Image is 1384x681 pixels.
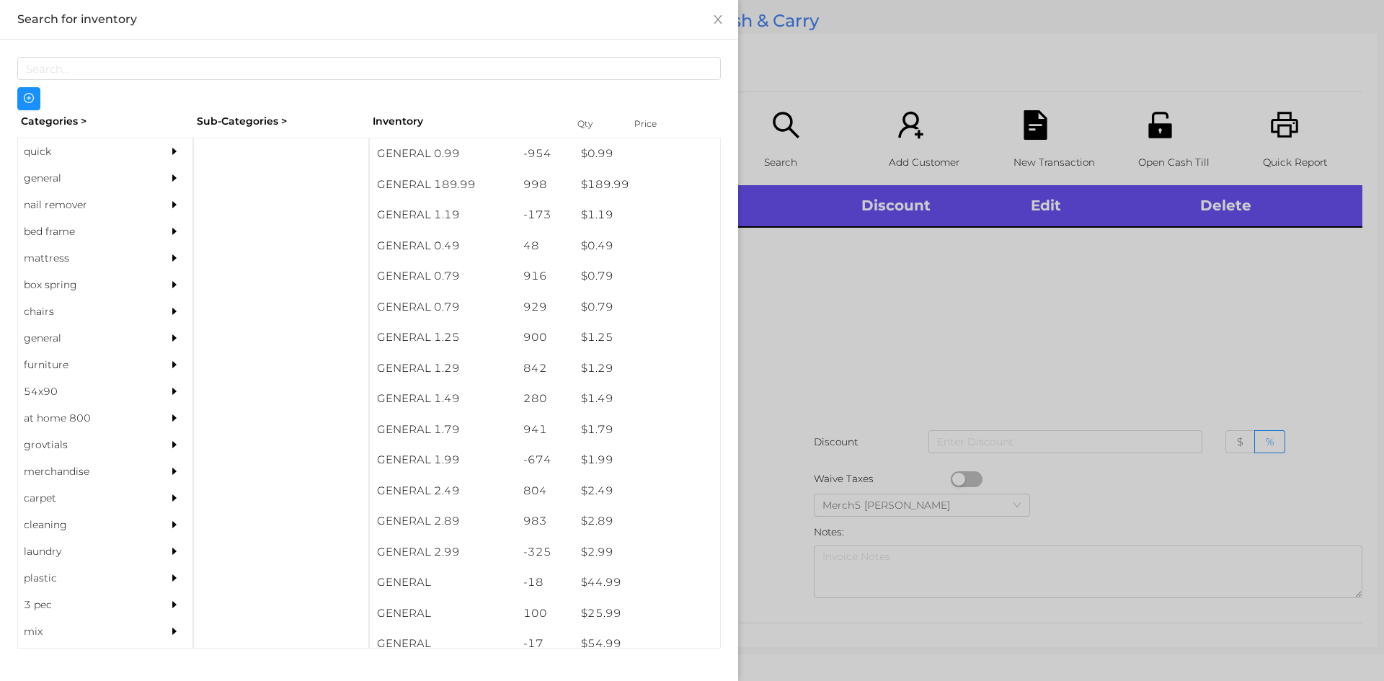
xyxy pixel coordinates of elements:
div: nail remover [18,192,149,218]
i: icon: caret-right [169,520,179,530]
div: GENERAL 0.49 [370,231,516,262]
div: Qty [574,114,617,134]
i: icon: caret-right [169,146,179,156]
div: Search for inventory [17,12,721,27]
div: $ 0.79 [574,261,720,292]
div: $ 2.89 [574,506,720,537]
div: $ 1.29 [574,353,720,384]
div: $ 1.49 [574,383,720,414]
div: GENERAL [370,628,516,659]
i: icon: caret-right [169,440,179,450]
div: -17 [516,628,575,659]
div: Categories > [17,110,193,133]
i: icon: caret-right [169,280,179,290]
div: GENERAL 0.79 [370,292,516,323]
i: icon: caret-right [169,386,179,396]
div: general [18,325,149,352]
div: 100 [516,598,575,629]
div: carpet [18,485,149,512]
div: quick [18,138,149,165]
input: Search... [17,57,721,80]
div: merchandise [18,458,149,485]
div: GENERAL 1.99 [370,445,516,476]
div: bed frame [18,218,149,245]
div: laundry [18,538,149,565]
div: GENERAL 0.99 [370,138,516,169]
div: chairs [18,298,149,325]
div: 3 pec [18,592,149,618]
div: appliances [18,645,149,672]
i: icon: caret-right [169,173,179,183]
div: GENERAL 2.89 [370,506,516,537]
div: GENERAL 1.25 [370,322,516,353]
div: mattress [18,245,149,272]
div: $ 44.99 [574,567,720,598]
div: mix [18,618,149,645]
div: -954 [516,138,575,169]
div: grovtials [18,432,149,458]
div: cleaning [18,512,149,538]
i: icon: close [712,14,724,25]
div: 941 [516,414,575,445]
i: icon: caret-right [169,306,179,316]
div: Price [631,114,688,134]
i: icon: caret-right [169,226,179,236]
div: plastic [18,565,149,592]
i: icon: caret-right [169,626,179,636]
div: 983 [516,506,575,537]
div: $ 0.99 [574,138,720,169]
div: 48 [516,231,575,262]
div: $ 2.49 [574,476,720,507]
div: 804 [516,476,575,507]
div: $ 0.79 [574,292,720,323]
div: -18 [516,567,575,598]
div: -674 [516,445,575,476]
div: GENERAL 1.79 [370,414,516,445]
div: -325 [516,537,575,568]
i: icon: caret-right [169,200,179,210]
div: GENERAL 2.99 [370,537,516,568]
div: $ 54.99 [574,628,720,659]
div: 929 [516,292,575,323]
div: 916 [516,261,575,292]
i: icon: caret-right [169,546,179,556]
div: $ 25.99 [574,598,720,629]
i: icon: caret-right [169,253,179,263]
div: Sub-Categories > [193,110,369,133]
i: icon: caret-right [169,573,179,583]
div: at home 800 [18,405,149,432]
i: icon: caret-right [169,413,179,423]
div: 54x90 [18,378,149,405]
div: GENERAL [370,567,516,598]
div: 900 [516,322,575,353]
div: 998 [516,169,575,200]
div: GENERAL 1.19 [370,200,516,231]
div: general [18,165,149,192]
i: icon: caret-right [169,333,179,343]
div: Inventory [373,114,559,129]
i: icon: caret-right [169,493,179,503]
div: $ 189.99 [574,169,720,200]
i: icon: caret-right [169,466,179,476]
div: GENERAL 1.29 [370,353,516,384]
div: GENERAL 189.99 [370,169,516,200]
i: icon: caret-right [169,360,179,370]
div: 280 [516,383,575,414]
div: -173 [516,200,575,231]
div: $ 2.99 [574,537,720,568]
div: $ 1.19 [574,200,720,231]
div: $ 0.49 [574,231,720,262]
button: icon: plus-circle [17,87,40,110]
div: $ 1.79 [574,414,720,445]
div: 842 [516,353,575,384]
div: box spring [18,272,149,298]
div: $ 1.99 [574,445,720,476]
div: GENERAL 2.49 [370,476,516,507]
i: icon: caret-right [169,600,179,610]
div: $ 1.25 [574,322,720,353]
div: GENERAL [370,598,516,629]
div: GENERAL 0.79 [370,261,516,292]
div: GENERAL 1.49 [370,383,516,414]
div: furniture [18,352,149,378]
